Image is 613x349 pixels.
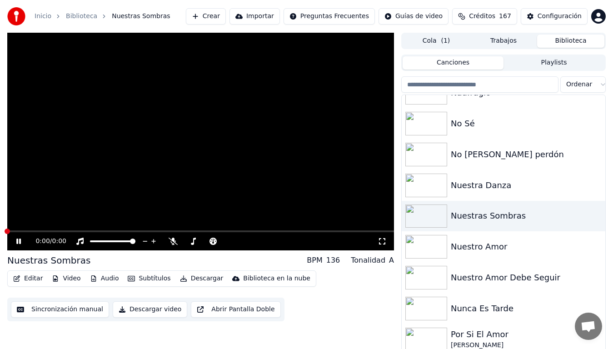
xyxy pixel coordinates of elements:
div: No Sé [451,117,602,130]
button: Descargar video [113,301,187,318]
button: Biblioteca [537,35,604,48]
button: Abrir Pantalla Doble [191,301,280,318]
button: Canciones [403,56,503,70]
img: youka [7,7,25,25]
span: 0:00 [35,237,50,246]
button: Créditos167 [452,8,517,25]
button: Preguntas Frecuentes [284,8,375,25]
div: Nuestras Sombras [451,209,602,222]
div: BPM [307,255,322,266]
button: Trabajos [470,35,537,48]
div: Por Si El Amor [451,328,602,341]
div: Nuestras Sombras [7,254,90,267]
div: Nunca Es Tarde [451,302,602,315]
div: Nuestro Amor [451,240,602,253]
div: A [389,255,394,266]
div: Tonalidad [351,255,385,266]
button: Subtítulos [124,272,174,285]
button: Audio [86,272,123,285]
div: 136 [326,255,340,266]
button: Importar [229,8,280,25]
button: Guías de video [379,8,449,25]
button: Sincronización manual [11,301,109,318]
div: Nuestro Amor Debe Seguir [451,271,602,284]
a: Biblioteca [66,12,97,21]
span: Créditos [469,12,495,21]
nav: breadcrumb [35,12,170,21]
button: Cola [403,35,470,48]
button: Descargar [176,272,227,285]
span: 167 [499,12,511,21]
div: Biblioteca en la nube [243,274,310,283]
button: Playlists [503,56,604,70]
button: Editar [10,272,46,285]
div: Nuestra Danza [451,179,602,192]
span: Ordenar [566,80,592,89]
a: Chat abierto [575,313,602,340]
div: Configuración [538,12,582,21]
span: ( 1 ) [441,36,450,45]
button: Configuración [521,8,588,25]
button: Crear [186,8,226,25]
span: Nuestras Sombras [112,12,170,21]
button: Video [48,272,84,285]
div: / [35,237,57,246]
a: Inicio [35,12,51,21]
span: 0:00 [52,237,66,246]
div: No [PERSON_NAME] perdón [451,148,602,161]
